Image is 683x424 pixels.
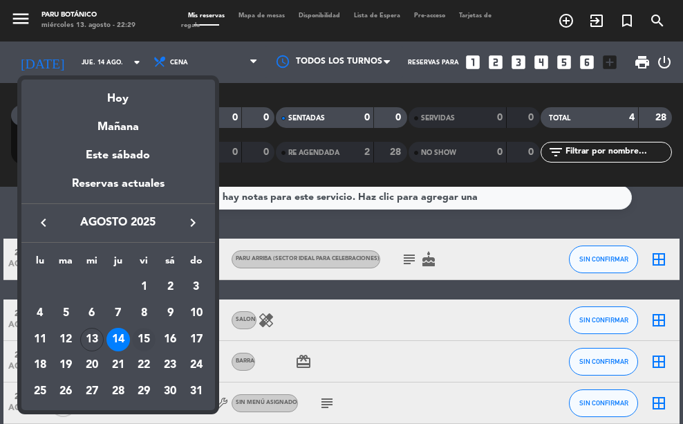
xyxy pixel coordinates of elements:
div: 5 [54,302,77,325]
th: martes [53,253,79,275]
div: 31 [185,380,208,403]
div: 16 [158,328,182,351]
td: 17 de agosto de 2025 [183,326,209,353]
div: 14 [106,328,130,351]
td: 22 de agosto de 2025 [131,352,158,378]
div: 9 [158,302,182,325]
td: 30 de agosto de 2025 [157,378,183,405]
td: 18 de agosto de 2025 [27,352,53,378]
div: 7 [106,302,130,325]
td: 12 de agosto de 2025 [53,326,79,353]
td: 6 de agosto de 2025 [79,300,105,326]
div: 13 [80,328,104,351]
span: agosto 2025 [56,214,180,232]
td: 4 de agosto de 2025 [27,300,53,326]
td: 10 de agosto de 2025 [183,300,209,326]
div: 26 [54,380,77,403]
div: 3 [185,275,208,299]
div: 17 [185,328,208,351]
td: 5 de agosto de 2025 [53,300,79,326]
td: 20 de agosto de 2025 [79,352,105,378]
td: 28 de agosto de 2025 [105,378,131,405]
td: 14 de agosto de 2025 [105,326,131,353]
button: keyboard_arrow_right [180,214,205,232]
td: 31 de agosto de 2025 [183,378,209,405]
div: 29 [132,380,156,403]
td: 19 de agosto de 2025 [53,352,79,378]
div: 30 [158,380,182,403]
td: 29 de agosto de 2025 [131,378,158,405]
div: 15 [132,328,156,351]
td: 13 de agosto de 2025 [79,326,105,353]
i: keyboard_arrow_left [35,214,52,231]
div: Mañana [21,108,215,136]
div: 12 [54,328,77,351]
td: 7 de agosto de 2025 [105,300,131,326]
td: 26 de agosto de 2025 [53,378,79,405]
td: 25 de agosto de 2025 [27,378,53,405]
div: 25 [28,380,52,403]
th: jueves [105,253,131,275]
div: 28 [106,380,130,403]
div: 8 [132,302,156,325]
td: 11 de agosto de 2025 [27,326,53,353]
th: sábado [157,253,183,275]
td: 8 de agosto de 2025 [131,300,158,326]
div: 21 [106,353,130,377]
div: 6 [80,302,104,325]
div: 20 [80,353,104,377]
div: 10 [185,302,208,325]
div: 11 [28,328,52,351]
div: 2 [158,275,182,299]
div: 23 [158,353,182,377]
td: 24 de agosto de 2025 [183,352,209,378]
td: 16 de agosto de 2025 [157,326,183,353]
div: 1 [132,275,156,299]
div: 18 [28,353,52,377]
td: 9 de agosto de 2025 [157,300,183,326]
div: 27 [80,380,104,403]
td: AGO. [27,274,131,300]
td: 23 de agosto de 2025 [157,352,183,378]
td: 15 de agosto de 2025 [131,326,158,353]
td: 27 de agosto de 2025 [79,378,105,405]
th: domingo [183,253,209,275]
div: 19 [54,353,77,377]
th: miércoles [79,253,105,275]
div: 22 [132,353,156,377]
div: Hoy [21,80,215,108]
div: 4 [28,302,52,325]
div: 24 [185,353,208,377]
td: 1 de agosto de 2025 [131,274,158,300]
td: 3 de agosto de 2025 [183,274,209,300]
button: keyboard_arrow_left [31,214,56,232]
th: viernes [131,253,158,275]
i: keyboard_arrow_right [185,214,201,231]
td: 21 de agosto de 2025 [105,352,131,378]
div: Reservas actuales [21,175,215,203]
td: 2 de agosto de 2025 [157,274,183,300]
div: Este sábado [21,136,215,175]
th: lunes [27,253,53,275]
